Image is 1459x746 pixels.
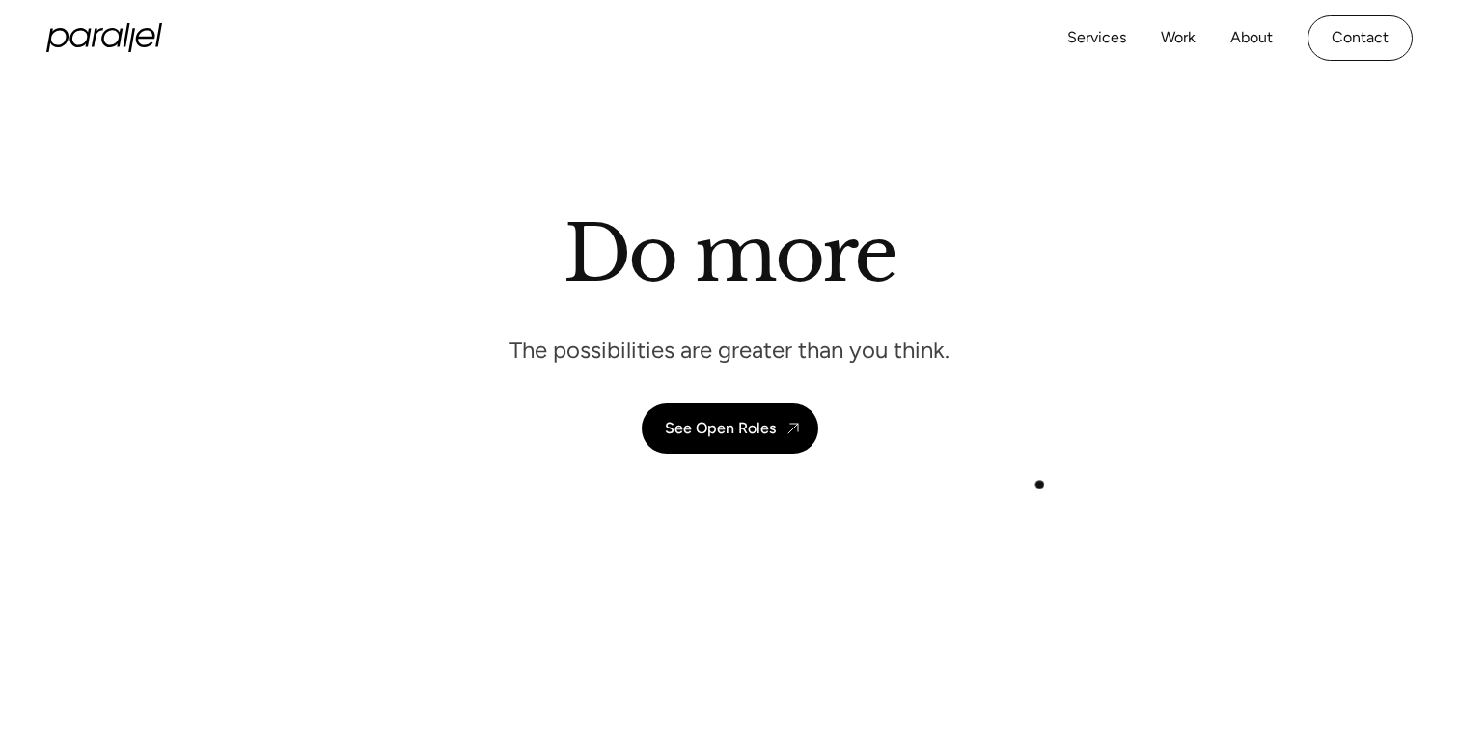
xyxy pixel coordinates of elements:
[1161,24,1196,52] a: Work
[1230,24,1273,52] a: About
[509,335,950,365] p: The possibilities are greater than you think.
[642,403,818,454] a: See Open Roles
[1067,24,1126,52] a: Services
[46,23,162,52] a: home
[665,419,776,437] div: See Open Roles
[1308,15,1413,61] a: Contact
[564,207,896,300] h1: Do more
